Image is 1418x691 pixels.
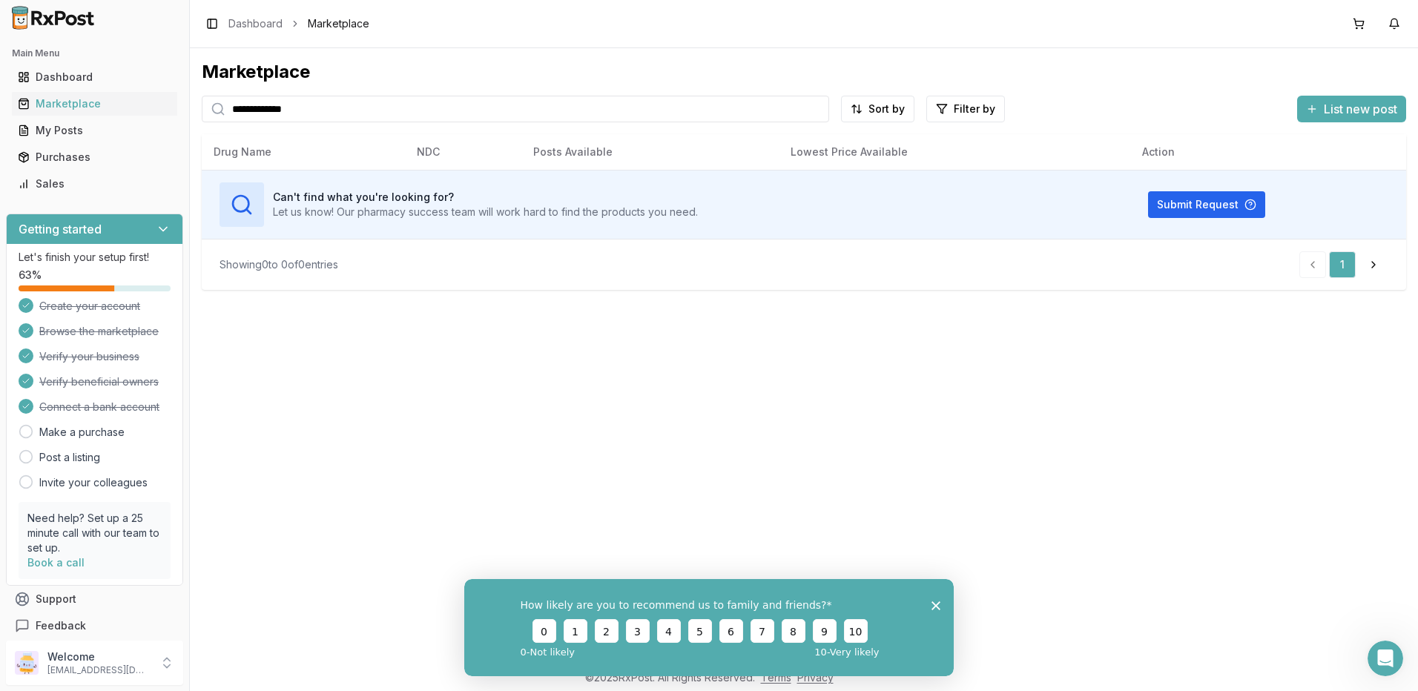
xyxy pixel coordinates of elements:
span: Sort by [868,102,905,116]
th: Action [1130,134,1406,170]
th: NDC [405,134,521,170]
div: Sales [18,176,171,191]
p: [EMAIL_ADDRESS][DOMAIN_NAME] [47,664,151,676]
img: RxPost Logo [6,6,101,30]
span: Verify beneficial owners [39,374,159,389]
p: Let us know! Our pharmacy success team will work hard to find the products you need. [273,205,698,219]
a: My Posts [12,117,177,144]
div: Dashboard [18,70,171,85]
p: Let's finish your setup first! [19,250,171,265]
button: List new post [1297,96,1406,122]
th: Lowest Price Available [779,134,1130,170]
h3: Getting started [19,220,102,238]
button: Dashboard [6,65,183,89]
a: Dashboard [12,64,177,90]
a: Sales [12,171,177,197]
a: Purchases [12,144,177,171]
button: Submit Request [1148,191,1265,218]
span: Marketplace [308,16,369,31]
a: Privacy [797,671,834,684]
button: Purchases [6,145,183,169]
nav: pagination [1299,251,1388,278]
button: Support [6,586,183,612]
a: Dashboard [228,16,283,31]
span: List new post [1324,100,1397,118]
a: List new post [1297,103,1406,118]
span: Connect a bank account [39,400,159,414]
a: Terms [761,671,791,684]
span: Create your account [39,299,140,314]
h3: Can't find what you're looking for? [273,190,698,205]
a: Go to next page [1359,251,1388,278]
img: User avatar [15,651,39,675]
nav: breadcrumb [228,16,369,31]
button: Filter by [926,96,1005,122]
span: Verify your business [39,349,139,364]
p: Welcome [47,649,151,664]
button: Sort by [841,96,914,122]
a: Make a purchase [39,425,125,440]
h2: Main Menu [12,47,177,59]
div: Showing 0 to 0 of 0 entries [220,257,338,272]
span: 63 % [19,268,42,282]
iframe: Survey from RxPost [464,579,954,676]
button: Marketplace [6,92,183,116]
button: Sales [6,172,183,196]
div: Marketplace [202,60,1406,84]
div: Marketplace [18,96,171,111]
a: Marketplace [12,90,177,117]
span: Filter by [954,102,995,116]
button: Feedback [6,612,183,639]
a: Invite your colleagues [39,475,148,490]
p: Need help? Set up a 25 minute call with our team to set up. [27,511,162,555]
span: Browse the marketplace [39,324,159,339]
a: 1 [1329,251,1356,278]
button: My Posts [6,119,183,142]
div: Purchases [18,150,171,165]
span: Feedback [36,618,86,633]
th: Drug Name [202,134,405,170]
a: Book a call [27,556,85,569]
th: Posts Available [521,134,779,170]
iframe: Intercom live chat [1368,641,1403,676]
a: Post a listing [39,450,100,465]
div: My Posts [18,123,171,138]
